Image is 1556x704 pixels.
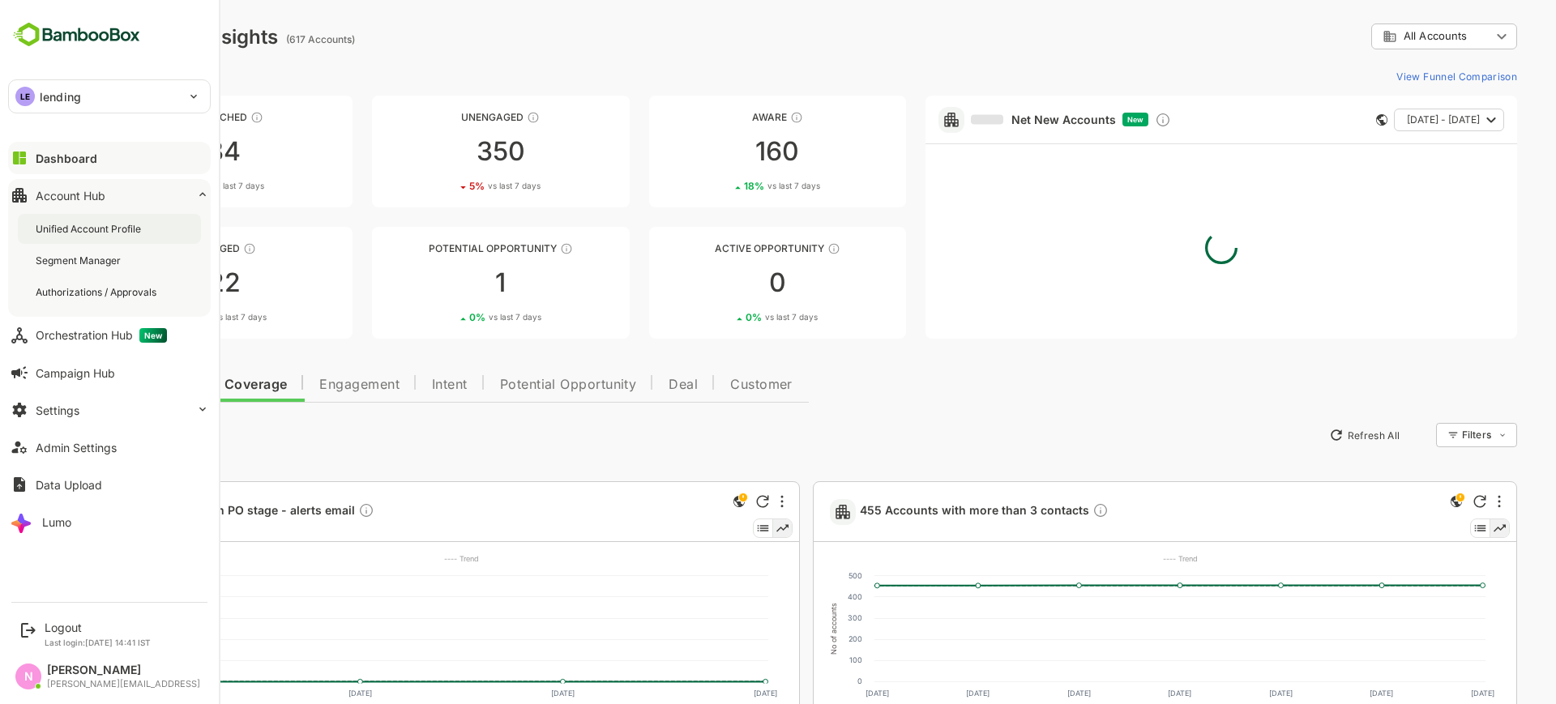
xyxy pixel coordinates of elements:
span: vs last 7 days [432,311,485,323]
p: lending [40,88,81,105]
div: [PERSON_NAME][EMAIL_ADDRESS] [47,679,200,689]
a: Active OpportunityThese accounts have open opportunities which might be at any of the Sales Stage... [592,227,849,339]
text: [DATE] [89,689,113,698]
button: Admin Settings [8,431,211,463]
text: [DATE] [1011,689,1034,698]
div: This is a global insight. Segment selection is not applicable for this view [673,492,692,514]
text: 0.4 [74,634,86,643]
button: Settings [8,394,211,426]
text: 400 [791,592,806,601]
span: Engagement [263,378,343,391]
a: UnreachedThese accounts have not been engaged with for a defined time period842%vs last 7 days [39,96,296,207]
div: This is a global insight. Segment selection is not applicable for this view [1390,492,1409,514]
div: LElending [9,80,210,113]
text: 0.8 [74,592,86,601]
span: All Accounts [1347,30,1410,42]
ag: (617 Accounts) [229,33,303,45]
div: N [15,663,41,689]
div: Unengaged [315,111,572,123]
div: These accounts have not been engaged with for a defined time period [194,111,207,124]
text: 0 [81,676,86,685]
div: Lumo [42,515,71,529]
text: [DATE] [494,689,518,698]
text: 200 [792,634,806,643]
text: ---- Trend [387,554,422,563]
text: 0 [801,676,806,685]
span: vs last 7 days [708,311,761,323]
div: Refresh [699,495,712,508]
text: 0.6 [74,613,86,622]
div: 0 % [413,311,485,323]
p: Last login: [DATE] 14:41 IST [45,638,151,647]
div: Logout [45,621,151,634]
button: Dashboard [8,142,211,174]
img: BambooboxFullLogoMark.5f36c76dfaba33ec1ec1367b70bb1252.svg [8,19,145,50]
text: ---- Trend [1106,554,1141,563]
div: More [1441,495,1444,508]
text: [DATE] [1313,689,1336,698]
text: 0.2 [75,655,86,664]
span: Data Quality and Coverage [55,378,230,391]
div: All Accounts [1326,29,1434,44]
div: Discover new ICP-fit accounts showing engagement — via intent surges, anonymous website visits, L... [1098,112,1114,128]
button: Account Hub [8,179,211,211]
div: These accounts are warm, further nurturing would qualify them to MQAs [186,242,199,255]
div: LE [15,87,35,106]
text: [DATE] [1212,689,1236,698]
a: EngagedThese accounts are warm, further nurturing would qualify them to MQAs2215%vs last 7 days [39,227,296,339]
a: UnengagedThese accounts have not shown enough engagement and need nurturing3505%vs last 7 days [315,96,572,207]
button: Refresh All [1265,422,1350,448]
div: These accounts have just entered the buying cycle and need further nurturing [733,111,746,124]
span: vs last 7 days [431,180,484,192]
text: 1 [83,571,86,580]
div: Unreached [39,111,296,123]
div: 1 [315,270,572,296]
button: Data Upload [8,468,211,501]
a: New Insights [39,420,157,450]
button: [DATE] - [DATE] [1337,109,1447,131]
div: Potential Opportunity [315,242,572,254]
span: -- Accounts in PO stage - alerts email [86,502,318,521]
div: 160 [592,139,849,164]
a: -- Accounts in PO stage - alerts emailDescription not present [86,502,324,521]
span: Customer [673,378,736,391]
div: Active Opportunity [592,242,849,254]
div: Aware [592,111,849,123]
div: Engaged [39,242,296,254]
button: Lumo [8,506,211,538]
text: No of accounts [772,603,781,655]
a: 455 Accounts with more than 3 contactsDescription not present [803,502,1058,521]
span: vs last 7 days [155,180,207,192]
div: These accounts are MQAs and can be passed on to Inside Sales [503,242,516,255]
div: 22 [39,270,296,296]
div: Segment Manager [36,254,124,267]
div: 5 % [413,180,484,192]
div: Filters [1405,429,1434,441]
text: 300 [791,613,806,622]
div: These accounts have not shown enough engagement and need nurturing [470,111,483,124]
div: Description not present [301,502,318,521]
div: 84 [39,139,296,164]
span: [DATE] - [DATE] [1350,109,1423,130]
button: View Funnel Comparison [1333,63,1460,89]
div: 15 % [135,311,210,323]
a: Potential OpportunityThese accounts are MQAs and can be passed on to Inside Sales10%vs last 7 days [315,227,572,339]
a: Net New Accounts [914,113,1059,127]
div: 2 % [136,180,207,192]
div: All Accounts [1314,21,1460,53]
div: 0 % [689,311,761,323]
div: Settings [36,403,79,417]
span: Potential Opportunity [443,378,580,391]
text: [DATE] [697,689,720,698]
text: [DATE] [1414,689,1438,698]
div: This card does not support filter and segments [1319,114,1331,126]
text: 500 [792,571,806,580]
div: 18 % [687,180,763,192]
span: Intent [375,378,411,391]
span: New [1071,115,1087,124]
a: AwareThese accounts have just entered the buying cycle and need further nurturing16018%vs last 7 ... [592,96,849,207]
div: Campaign Hub [36,366,115,380]
div: Unified Account Profile [36,222,144,236]
div: Admin Settings [36,441,117,454]
div: Dashboard [36,151,97,165]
